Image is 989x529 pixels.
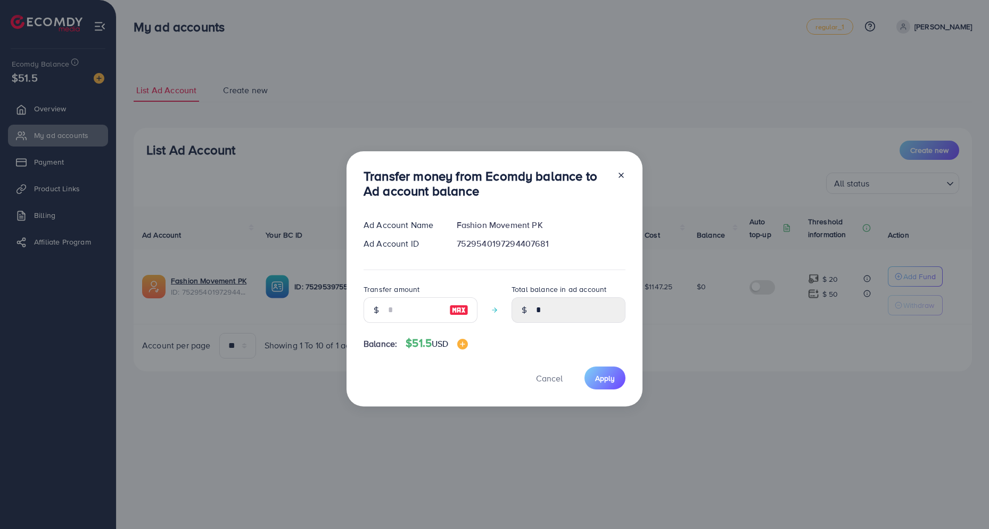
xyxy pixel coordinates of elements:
img: image [449,304,468,316]
div: Fashion Movement PK [448,219,634,231]
label: Total balance in ad account [512,284,606,295]
h4: $51.5 [406,337,467,350]
span: Apply [595,373,615,384]
div: 7529540197294407681 [448,238,634,250]
h3: Transfer money from Ecomdy balance to Ad account balance [364,168,608,199]
img: image [457,339,468,349]
span: Balance: [364,338,397,350]
span: Cancel [536,372,563,384]
button: Apply [584,367,625,389]
label: Transfer amount [364,284,419,295]
button: Cancel [523,367,576,389]
div: Ad Account ID [355,238,448,250]
iframe: Chat [944,481,981,521]
div: Ad Account Name [355,219,448,231]
span: USD [432,338,448,349]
